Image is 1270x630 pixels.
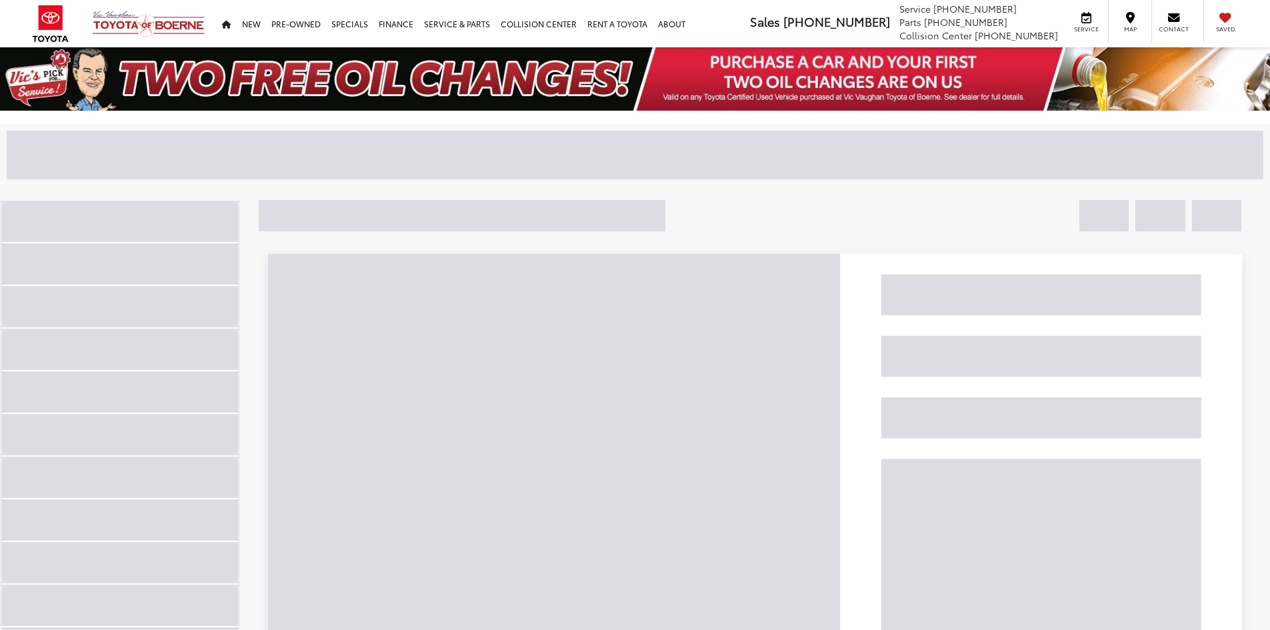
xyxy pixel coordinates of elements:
span: [PHONE_NUMBER] [783,13,890,30]
span: Collision Center [899,29,972,42]
span: Sales [750,13,780,30]
span: Service [1071,25,1101,33]
span: Saved [1211,25,1240,33]
span: Map [1115,25,1145,33]
span: Parts [899,15,921,29]
img: Vic Vaughan Toyota of Boerne [92,10,205,37]
span: Service [899,2,931,15]
span: [PHONE_NUMBER] [975,29,1058,42]
span: [PHONE_NUMBER] [933,2,1017,15]
span: [PHONE_NUMBER] [924,15,1007,29]
span: Contact [1159,25,1189,33]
